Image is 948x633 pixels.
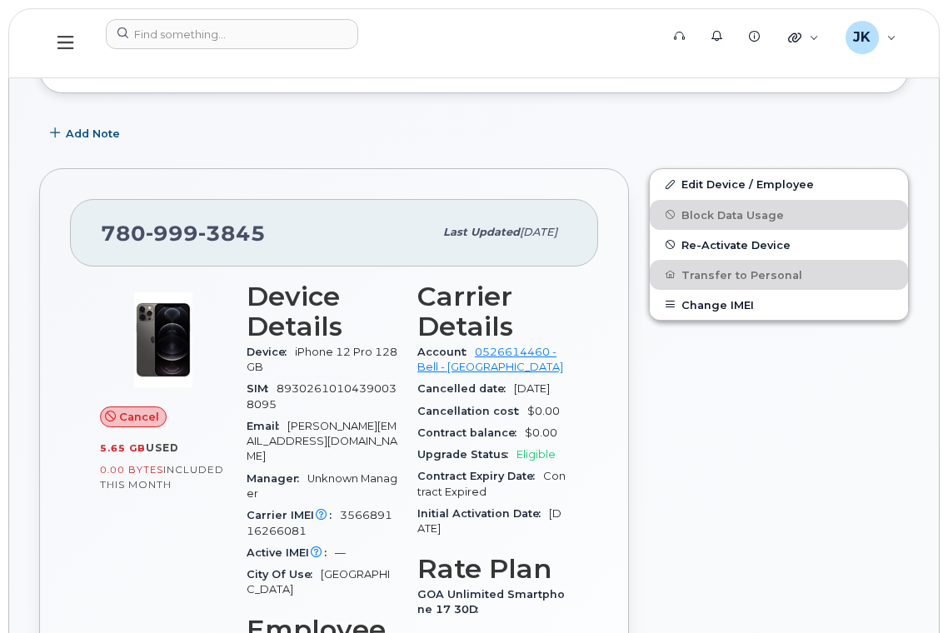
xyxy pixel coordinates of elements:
div: Jayson Kralkay [834,21,908,54]
a: Edit Device / Employee [650,169,908,199]
span: $0.00 [525,426,557,439]
span: 89302610104390038095 [247,382,397,410]
span: Active IMEI [247,546,335,559]
span: [DATE] [514,382,550,395]
span: iPhone 12 Pro 128GB [247,346,397,373]
span: 5.65 GB [100,442,146,454]
span: GOA Unlimited Smartphone 17 30D [417,588,565,616]
img: image20231002-3703462-zcwrqf.jpeg [113,290,213,390]
h3: Device Details [247,282,397,341]
div: Quicklinks [776,21,831,54]
span: 356689116266081 [247,509,392,536]
span: Cancelled date [417,382,514,395]
span: Add Note [66,126,120,142]
span: — [335,546,346,559]
span: [DATE] [520,226,557,238]
span: Cancel [119,409,159,425]
span: Contract Expired [417,470,566,497]
span: Device [247,346,295,358]
span: JK [853,27,871,47]
h3: Carrier Details [417,282,568,341]
a: 0526614460 - Bell - [GEOGRAPHIC_DATA] [417,346,563,373]
button: Re-Activate Device [650,230,908,260]
span: Email [247,420,287,432]
input: Find something... [106,19,358,49]
span: Contract balance [417,426,525,439]
span: Cancellation cost [417,405,527,417]
span: Manager [247,472,307,485]
span: used [146,441,179,454]
button: Transfer to Personal [650,260,908,290]
button: Change IMEI [650,290,908,320]
span: Re-Activate Device [681,238,791,251]
span: included this month [100,463,224,491]
h3: Rate Plan [417,554,568,584]
span: 3845 [198,221,266,246]
span: Initial Activation Date [417,507,549,520]
span: $0.00 [527,405,560,417]
span: Contract Expiry Date [417,470,543,482]
span: Account [417,346,475,358]
span: Unknown Manager [247,472,397,500]
span: Eligible [516,448,556,461]
span: 780 [101,221,266,246]
span: Last updated [443,226,520,238]
span: Carrier IMEI [247,509,340,521]
span: Upgrade Status [417,448,516,461]
button: Add Note [39,118,134,148]
span: 0.00 Bytes [100,464,163,476]
span: City Of Use [247,568,321,581]
span: 999 [146,221,198,246]
span: [PERSON_NAME][EMAIL_ADDRESS][DOMAIN_NAME] [247,420,397,463]
button: Block Data Usage [650,200,908,230]
span: SIM [247,382,277,395]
